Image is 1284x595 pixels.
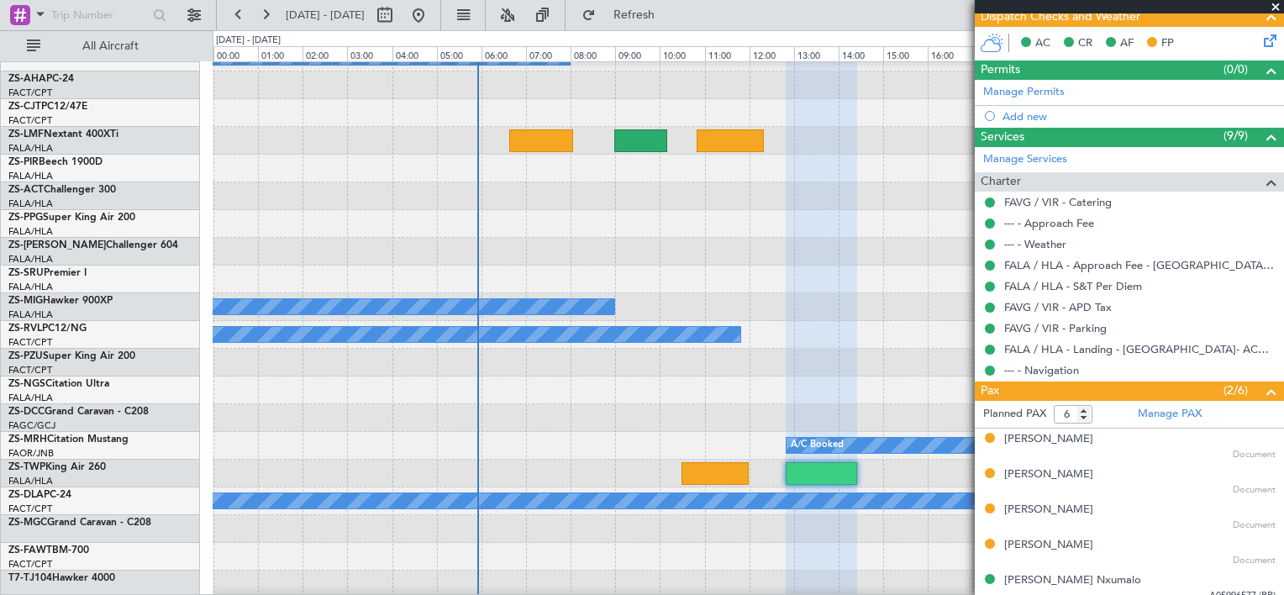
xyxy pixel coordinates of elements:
[1223,382,1248,399] span: (2/6)
[794,46,839,61] div: 13:00
[983,406,1046,423] label: Planned PAX
[1233,483,1276,498] span: Document
[571,46,615,61] div: 08:00
[8,434,47,445] span: ZS-MRH
[972,46,1017,61] div: 17:00
[8,379,45,389] span: ZS-NGS
[1004,300,1112,314] a: FAVG / VIR - APD Tax
[8,87,52,99] a: FACT/CPT
[8,129,44,140] span: ZS-LMF
[8,407,149,417] a: ZS-DCCGrand Caravan - C208
[216,34,281,48] div: [DATE] - [DATE]
[1035,35,1050,52] span: AC
[1161,35,1174,52] span: FP
[8,114,52,127] a: FACT/CPT
[660,46,704,61] div: 10:00
[8,296,113,306] a: ZS-MIGHawker 900XP
[8,308,53,321] a: FALA/HLA
[1233,519,1276,533] span: Document
[983,84,1065,101] a: Manage Permits
[8,74,74,84] a: ZS-AHAPC-24
[8,185,116,195] a: ZS-ACTChallenger 300
[8,407,45,417] span: ZS-DCC
[983,151,1067,168] a: Manage Services
[44,40,177,52] span: All Aircraft
[8,157,103,167] a: ZS-PIRBeech 1900D
[8,462,106,472] a: ZS-TWPKing Air 260
[8,157,39,167] span: ZS-PIR
[574,2,675,29] button: Refresh
[1004,258,1276,272] a: FALA / HLA - Approach Fee - [GEOGRAPHIC_DATA]- ACC # 1800
[8,213,43,223] span: ZS-PPG
[8,225,53,238] a: FALA/HLA
[8,170,53,182] a: FALA/HLA
[1004,216,1094,230] a: --- - Approach Fee
[8,253,53,266] a: FALA/HLA
[8,351,135,361] a: ZS-PZUSuper King Air 200
[8,102,87,112] a: ZS-CJTPC12/47E
[8,392,53,404] a: FALA/HLA
[8,503,52,515] a: FACT/CPT
[8,351,43,361] span: ZS-PZU
[8,364,52,376] a: FACT/CPT
[981,382,999,401] span: Pax
[258,46,303,61] div: 01:00
[8,102,41,112] span: ZS-CJT
[615,46,660,61] div: 09:00
[18,33,182,60] button: All Aircraft
[981,172,1021,192] span: Charter
[392,46,437,61] div: 04:00
[347,46,392,61] div: 03:00
[1004,537,1093,554] div: [PERSON_NAME]
[8,518,47,528] span: ZS-MGC
[1004,321,1107,335] a: FAVG / VIR - Parking
[303,46,347,61] div: 02:00
[8,518,151,528] a: ZS-MGCGrand Caravan - C208
[8,545,46,556] span: ZS-FAW
[839,46,883,61] div: 14:00
[8,573,115,583] a: T7-TJ104Hawker 4000
[1223,61,1248,78] span: (0/0)
[481,46,526,61] div: 06:00
[1223,127,1248,145] span: (9/9)
[8,434,129,445] a: ZS-MRHCitation Mustang
[213,46,258,61] div: 00:00
[1004,342,1276,356] a: FALA / HLA - Landing - [GEOGRAPHIC_DATA]- ACC # 1800
[8,558,52,571] a: FACT/CPT
[8,142,53,155] a: FALA/HLA
[8,74,46,84] span: ZS-AHA
[8,185,44,195] span: ZS-ACT
[791,433,844,458] div: A/C Booked
[1004,237,1066,251] a: --- - Weather
[8,573,52,583] span: T7-TJ104
[8,447,54,460] a: FAOR/JNB
[8,545,89,556] a: ZS-FAWTBM-700
[1138,406,1202,423] a: Manage PAX
[8,419,55,432] a: FAGC/GCJ
[8,129,118,140] a: ZS-LMFNextant 400XTi
[599,9,670,21] span: Refresh
[8,213,135,223] a: ZS-PPGSuper King Air 200
[8,240,178,250] a: ZS-[PERSON_NAME]Challenger 604
[1120,35,1134,52] span: AF
[705,46,750,61] div: 11:00
[1004,572,1141,589] div: [PERSON_NAME] Nxumalo
[1004,195,1112,209] a: FAVG / VIR - Catering
[750,46,794,61] div: 12:00
[8,281,53,293] a: FALA/HLA
[51,3,148,28] input: Trip Number
[981,61,1020,80] span: Permits
[8,324,87,334] a: ZS-RVLPC12/NG
[1004,363,1079,377] a: --- - Navigation
[1002,109,1276,124] div: Add new
[8,268,87,278] a: ZS-SRUPremier I
[1004,502,1093,519] div: [PERSON_NAME]
[8,490,44,500] span: ZS-DLA
[8,240,106,250] span: ZS-[PERSON_NAME]
[286,8,365,23] span: [DATE] - [DATE]
[981,128,1024,147] span: Services
[981,8,1140,27] span: Dispatch Checks and Weather
[1004,431,1093,448] div: [PERSON_NAME]
[8,324,42,334] span: ZS-RVL
[8,296,43,306] span: ZS-MIG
